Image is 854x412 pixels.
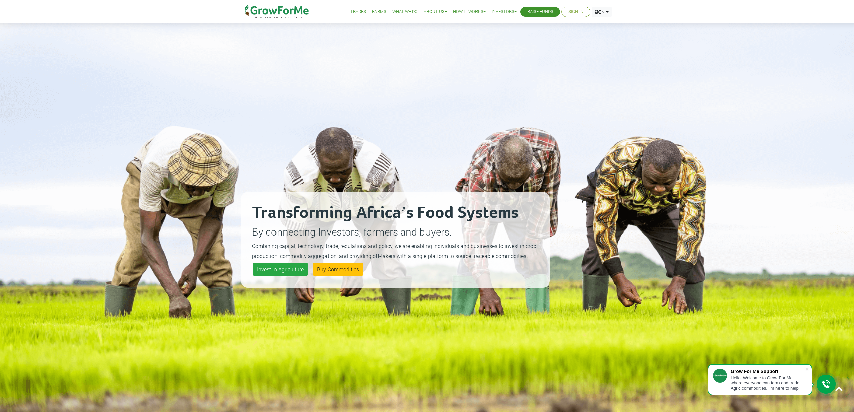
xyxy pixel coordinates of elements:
[731,375,805,391] div: Hello! Welcome to Grow For Me where everyone can farm and trade Agric commodities. I'm here to help.
[731,369,805,374] div: Grow For Me Support
[592,7,612,17] a: EN
[372,8,386,15] a: Farms
[527,8,553,15] a: Raise Funds
[453,8,486,15] a: How it Works
[350,8,366,15] a: Trades
[252,203,539,223] h2: Transforming Africa’s Food Systems
[392,8,418,15] a: What We Do
[424,8,447,15] a: About Us
[253,263,308,276] a: Invest in Agriculture
[568,8,583,15] a: Sign In
[252,242,536,259] small: Combining capital, technology, trade, regulations and policy, we are enabling individuals and bus...
[252,224,539,239] p: By connecting Investors, farmers and buyers.
[313,263,363,276] a: Buy Commodities
[492,8,517,15] a: Investors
